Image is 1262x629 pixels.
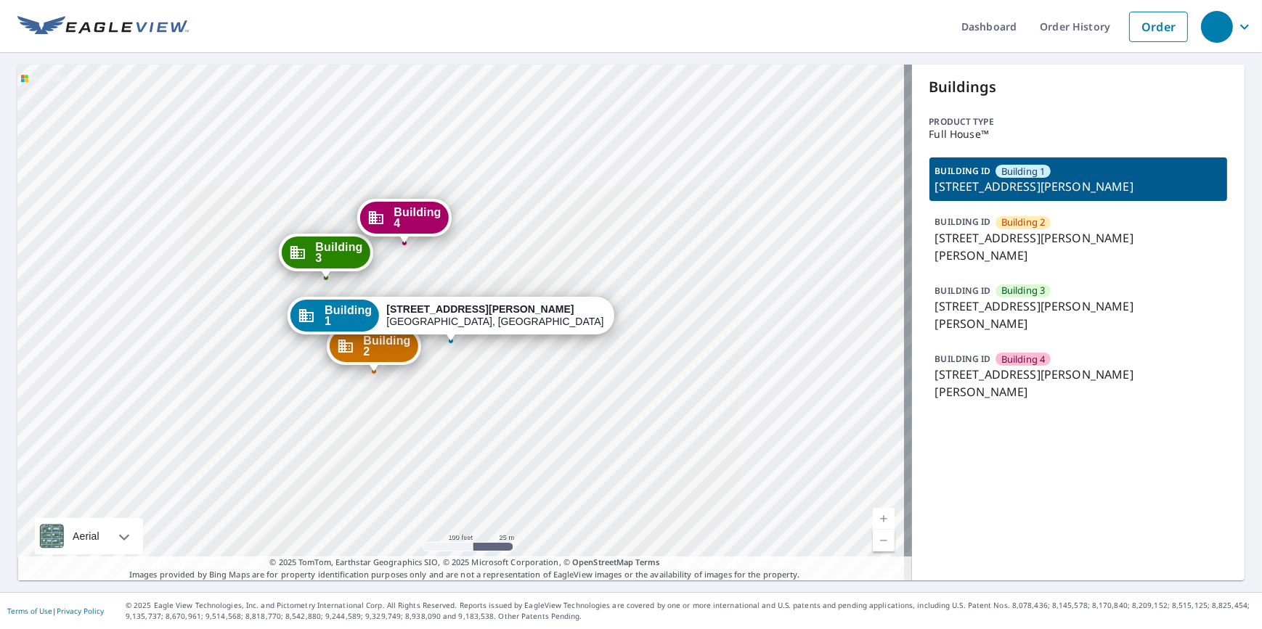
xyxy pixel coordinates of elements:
p: Product type [929,115,1228,128]
div: Aerial [68,518,104,554]
img: EV Logo [17,16,189,38]
div: Dropped pin, building Building 3, Commercial property, 355 Strohecker Farm Lane Lewisburg, PA 17837 [278,234,373,279]
strong: [STREET_ADDRESS][PERSON_NAME] [386,303,574,315]
a: Terms [636,556,660,567]
p: Buildings [929,76,1228,98]
span: Building 1 [1001,165,1046,178]
span: Building 4 [394,207,441,229]
span: Building 2 [1001,215,1046,229]
p: BUILDING ID [935,353,991,365]
span: Building 1 [325,305,372,326]
a: Current Level 18, Zoom In [873,508,895,530]
a: Order [1129,12,1188,42]
div: [GEOGRAPHIC_DATA], [GEOGRAPHIC_DATA] 17837 [386,303,604,328]
a: OpenStreetMap [572,556,633,567]
p: Images provided by Bing Maps are for property identification purposes only and are not a represen... [17,556,912,580]
p: [STREET_ADDRESS][PERSON_NAME][PERSON_NAME] [935,297,1222,332]
div: Dropped pin, building Building 2, Commercial property, 355 Strohecker Farm Lane Lewisburg, PA 17837 [326,327,420,372]
div: Aerial [35,518,143,554]
span: Building 2 [363,335,410,357]
a: Terms of Use [7,606,52,616]
p: BUILDING ID [935,165,991,177]
a: Current Level 18, Zoom Out [873,530,895,551]
span: © 2025 TomTom, Earthstar Geographics SIO, © 2025 Microsoft Corporation, © [269,556,659,569]
p: | [7,607,104,615]
p: [STREET_ADDRESS][PERSON_NAME][PERSON_NAME] [935,229,1222,264]
p: BUILDING ID [935,284,991,297]
span: Building 3 [1001,284,1046,297]
div: Dropped pin, building Building 1, Commercial property, 355 Strohecker Farm Ln Lewisburg, PA 17837 [288,297,614,342]
div: Dropped pin, building Building 4, Commercial property, 355 Strohecker Farm Lane Lewisburg, PA 17837 [357,199,451,244]
p: [STREET_ADDRESS][PERSON_NAME] [935,178,1222,195]
p: © 2025 Eagle View Technologies, Inc. and Pictometry International Corp. All Rights Reserved. Repo... [126,600,1255,622]
p: [STREET_ADDRESS][PERSON_NAME][PERSON_NAME] [935,366,1222,400]
span: Building 4 [1001,353,1046,366]
span: Building 3 [315,242,362,263]
a: Privacy Policy [57,606,104,616]
p: BUILDING ID [935,215,991,228]
p: Full House™ [929,128,1228,140]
